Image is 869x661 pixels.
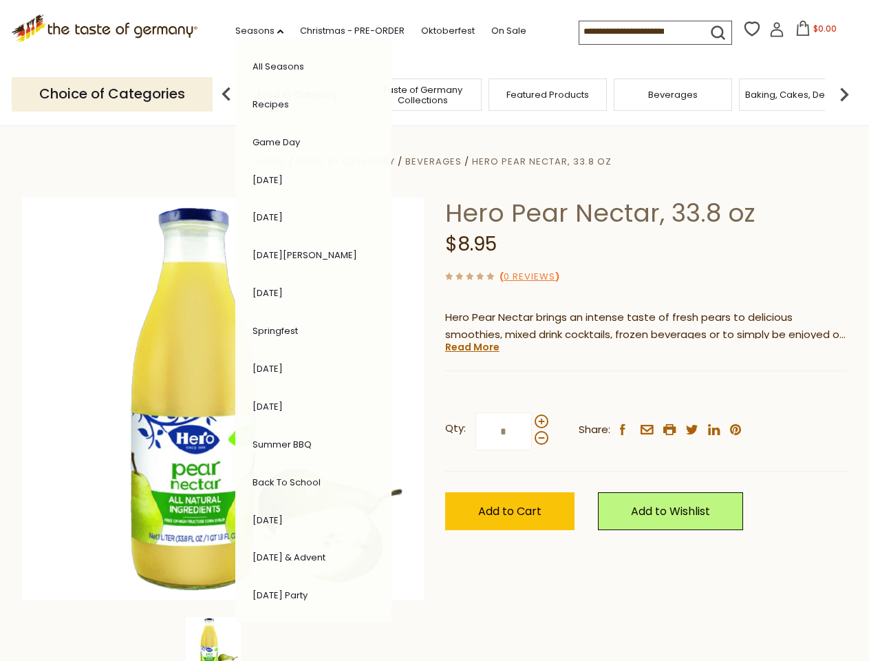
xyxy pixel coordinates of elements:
a: Beverages [648,90,698,100]
a: Oktoberfest [421,23,475,39]
a: [DATE] [253,362,283,375]
a: Summer BBQ [253,438,312,451]
button: Add to Cart [445,492,575,530]
a: [DATE][PERSON_NAME] [253,249,357,262]
strong: Qty: [445,420,466,437]
span: ( ) [500,270,559,283]
a: [DATE] Party [253,589,308,602]
a: [DATE] [253,211,283,224]
a: Hero Pear Nectar, 33.8 oz [472,155,612,168]
img: next arrow [830,81,858,108]
span: $0.00 [813,23,837,34]
a: On Sale [491,23,526,39]
img: previous arrow [213,81,240,108]
a: [DATE] [253,400,283,413]
a: Back to School [253,476,321,489]
a: [DATE] [253,174,283,187]
a: Featured Products [506,90,589,100]
input: Qty: [475,412,532,450]
h1: Hero Pear Nectar, 33.8 oz [445,198,848,229]
a: 0 Reviews [504,270,555,284]
a: Christmas - PRE-ORDER [300,23,405,39]
span: Share: [579,421,610,439]
a: Recipes [253,98,289,111]
p: Choice of Categories [12,77,213,111]
a: Beverages [405,155,462,168]
a: [DATE] [253,514,283,527]
button: $0.00 [787,21,846,41]
a: Baking, Cakes, Desserts [745,90,852,100]
a: Game Day [253,136,300,149]
a: Springfest [253,324,298,337]
a: [DATE] [253,286,283,300]
a: [DATE] & Advent [253,551,325,564]
p: Hero Pear Nectar brings an intense taste of fresh pears to delicious smoothies, mixed drink cockt... [445,309,848,344]
a: Read More [445,340,500,354]
a: All Seasons [253,60,304,73]
a: Add to Wishlist [598,492,743,530]
span: Add to Cart [478,503,541,519]
a: Seasons [235,23,283,39]
img: Hero Pear Nectar, 33.8 oz [22,198,425,600]
span: $8.95 [445,231,497,258]
a: Taste of Germany Collections [367,85,478,105]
